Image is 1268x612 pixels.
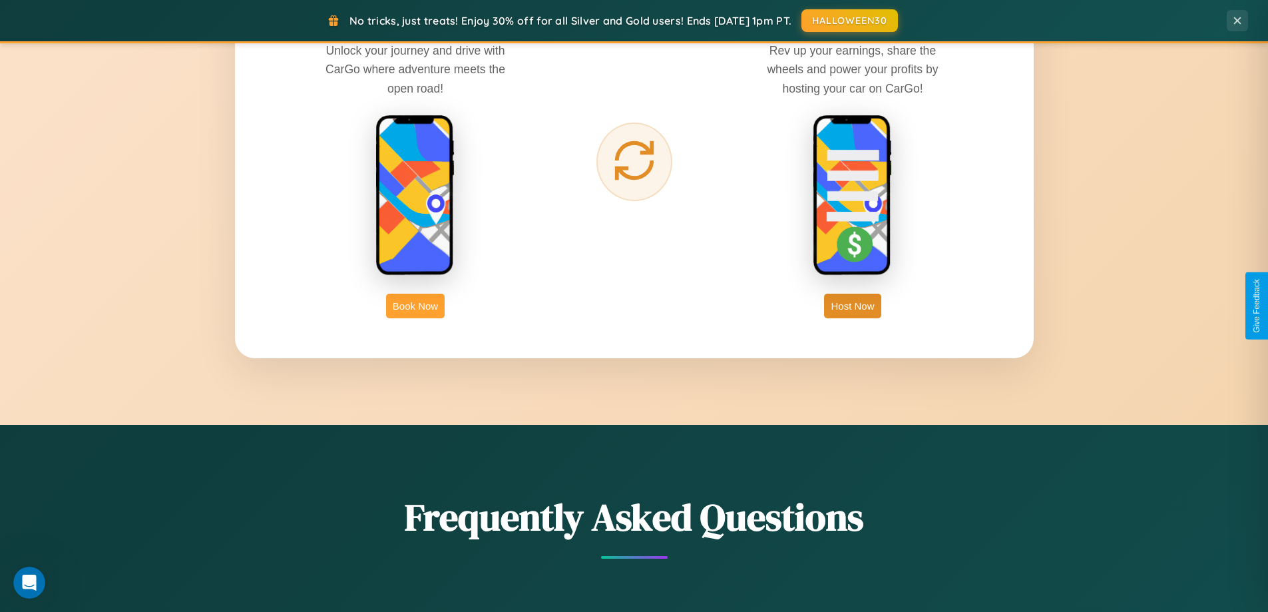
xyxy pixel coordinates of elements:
p: Unlock your journey and drive with CarGo where adventure meets the open road! [316,41,515,97]
span: No tricks, just treats! Enjoy 30% off for all Silver and Gold users! Ends [DATE] 1pm PT. [349,14,791,27]
button: HALLOWEEN30 [801,9,898,32]
img: host phone [813,115,893,277]
h2: Frequently Asked Questions [235,491,1034,543]
img: rent phone [375,115,455,277]
p: Rev up your earnings, share the wheels and power your profits by hosting your car on CarGo! [753,41,952,97]
button: Host Now [824,294,881,318]
div: Give Feedback [1252,279,1261,333]
iframe: Intercom live chat [13,567,45,599]
button: Book Now [386,294,445,318]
